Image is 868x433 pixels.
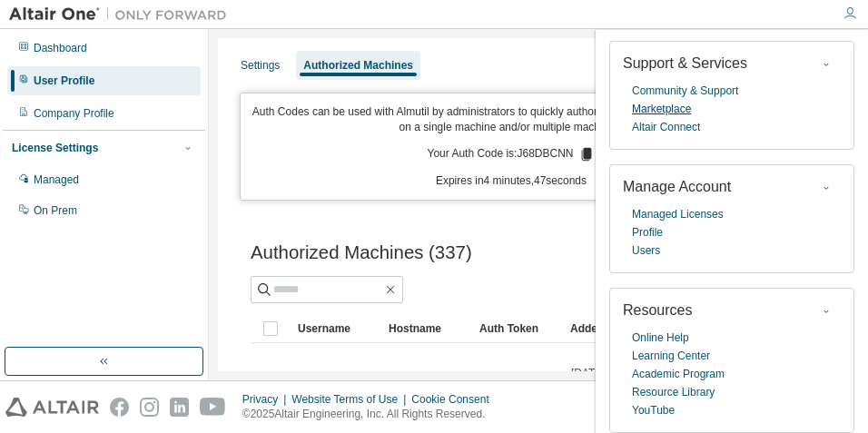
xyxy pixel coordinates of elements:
[632,383,715,401] a: Resource Library
[632,241,660,260] a: Users
[170,398,189,417] img: linkedin.svg
[632,401,675,419] a: YouTube
[34,74,94,88] div: User Profile
[632,223,663,241] a: Profile
[251,242,472,263] span: Authorized Machines (337)
[632,347,710,365] a: Learning Center
[623,179,731,194] span: Manage Account
[291,392,411,407] div: Website Terms of Use
[632,100,691,118] a: Marketplace
[110,398,129,417] img: facebook.svg
[632,118,700,136] a: Altair Connect
[298,314,374,343] div: Username
[12,141,98,155] div: License Settings
[242,392,291,407] div: Privacy
[140,398,159,417] img: instagram.svg
[411,392,499,407] div: Cookie Consent
[5,398,99,417] img: altair_logo.svg
[241,58,280,73] div: Settings
[34,172,79,187] div: Managed
[479,314,556,343] div: Auth Token
[34,41,87,55] div: Dashboard
[571,366,646,409] span: [DATE] 04:20:06 AM UTC
[389,314,465,343] div: Hostname
[9,5,236,24] img: Altair One
[427,146,595,162] p: Your Auth Code is: J68DBCNN
[34,106,114,121] div: Company Profile
[623,55,747,71] span: Support & Services
[252,104,771,135] p: Auth Codes can be used with Almutil by administrators to quickly authorize license access by mult...
[632,365,725,383] a: Academic Program
[252,173,771,189] p: Expires in 4 minutes, 47 seconds
[632,82,738,100] a: Community & Support
[632,329,689,347] a: Online Help
[570,314,646,343] div: Added At
[200,398,226,417] img: youtube.svg
[632,205,724,223] a: Managed Licenses
[242,407,500,422] p: © 2025 Altair Engineering, Inc. All Rights Reserved.
[34,203,77,218] div: On Prem
[623,302,692,318] span: Resources
[303,58,413,73] div: Authorized Machines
